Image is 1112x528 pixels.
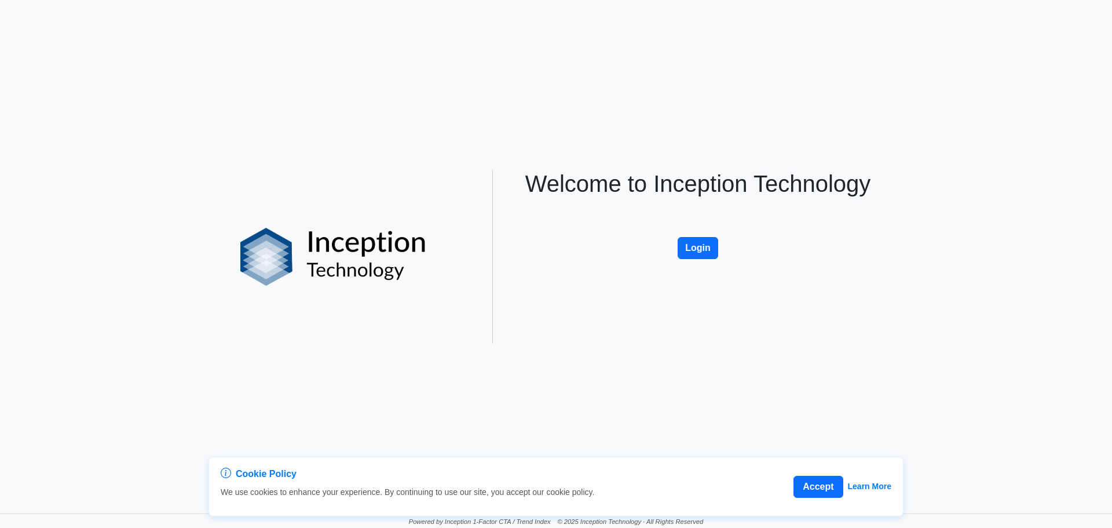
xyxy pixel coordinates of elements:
[236,467,297,481] span: Cookie Policy
[240,228,426,286] img: logo%20black.png
[678,225,718,235] a: Login
[848,480,891,493] a: Learn More
[514,170,882,198] h1: Welcome to Inception Technology
[221,486,594,498] p: We use cookies to enhance your experience. By continuing to use our site, you accept our cookie p...
[793,476,843,498] button: Accept
[678,237,718,259] button: Login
